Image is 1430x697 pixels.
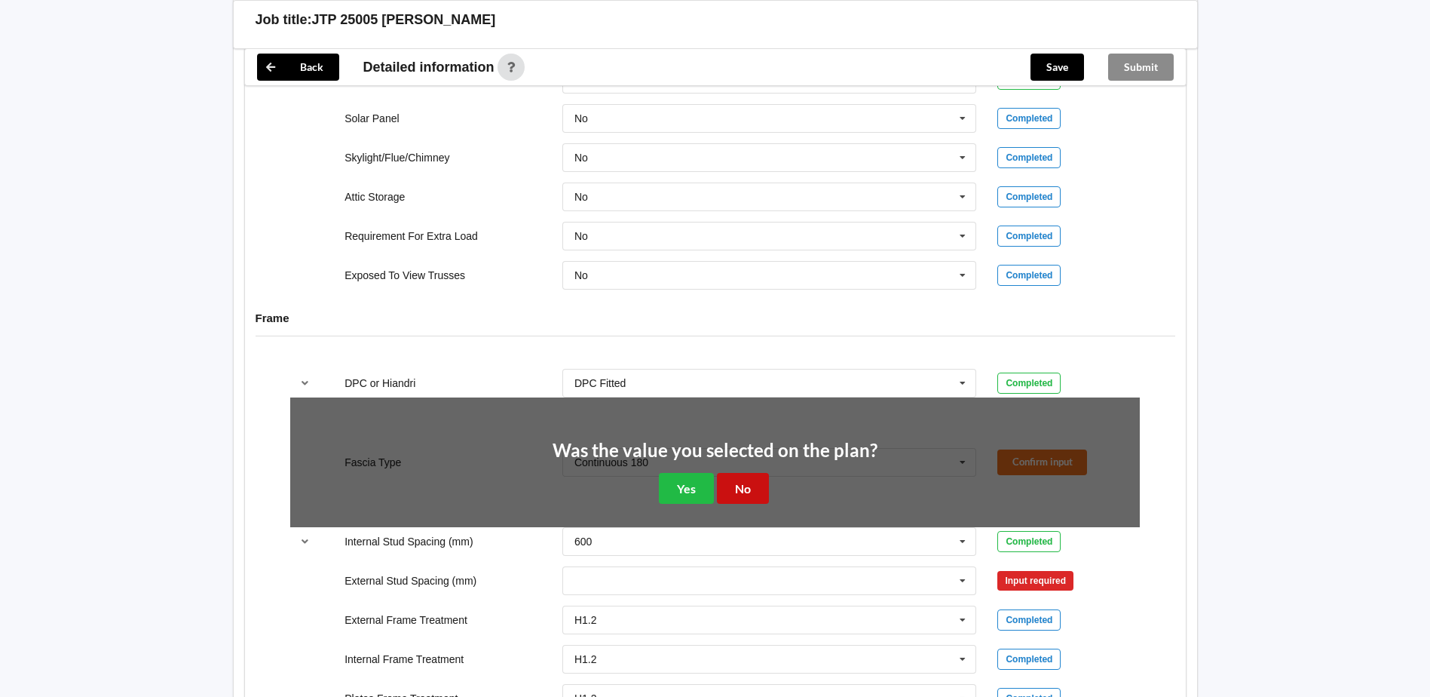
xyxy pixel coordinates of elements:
div: Completed [997,373,1061,394]
button: reference-toggle [290,528,320,555]
label: Internal Frame Treatment [344,653,464,665]
div: No [574,113,588,124]
div: H1.2 [574,615,597,625]
div: DPC Fitted [574,378,626,388]
label: DPC or Hiandri [344,377,415,389]
button: reference-toggle [290,370,320,397]
div: Completed [997,649,1061,670]
div: 600 [574,536,592,547]
div: Input required [997,571,1073,591]
div: H1.2 [574,654,597,665]
div: No [574,231,588,241]
div: No [574,152,588,163]
label: Exposed To View Trusses [344,269,465,281]
button: Save [1030,54,1084,81]
label: Attic Storage [344,191,405,203]
div: Completed [997,186,1061,207]
button: Yes [659,473,714,504]
div: Completed [997,147,1061,168]
h3: JTP 25005 [PERSON_NAME] [312,11,496,29]
label: External Stud Spacing (mm) [344,575,476,587]
label: Requirement For Extra Load [344,230,478,242]
div: Completed [997,265,1061,286]
span: Detailed information [363,60,495,74]
div: Completed [997,531,1061,552]
h2: Was the value you selected on the plan? [553,439,877,462]
div: No [574,192,588,202]
h4: Frame [256,311,1175,325]
div: Completed [997,226,1061,247]
div: Completed [997,108,1061,129]
div: No [574,270,588,281]
button: Back [257,54,339,81]
label: External Frame Treatment [344,614,467,626]
div: Completed [997,609,1061,631]
label: Skylight/Flue/Chimney [344,152,449,164]
h3: Job title: [256,11,312,29]
label: Internal Stud Spacing (mm) [344,536,473,548]
label: Solar Panel [344,112,399,124]
button: No [717,473,769,504]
